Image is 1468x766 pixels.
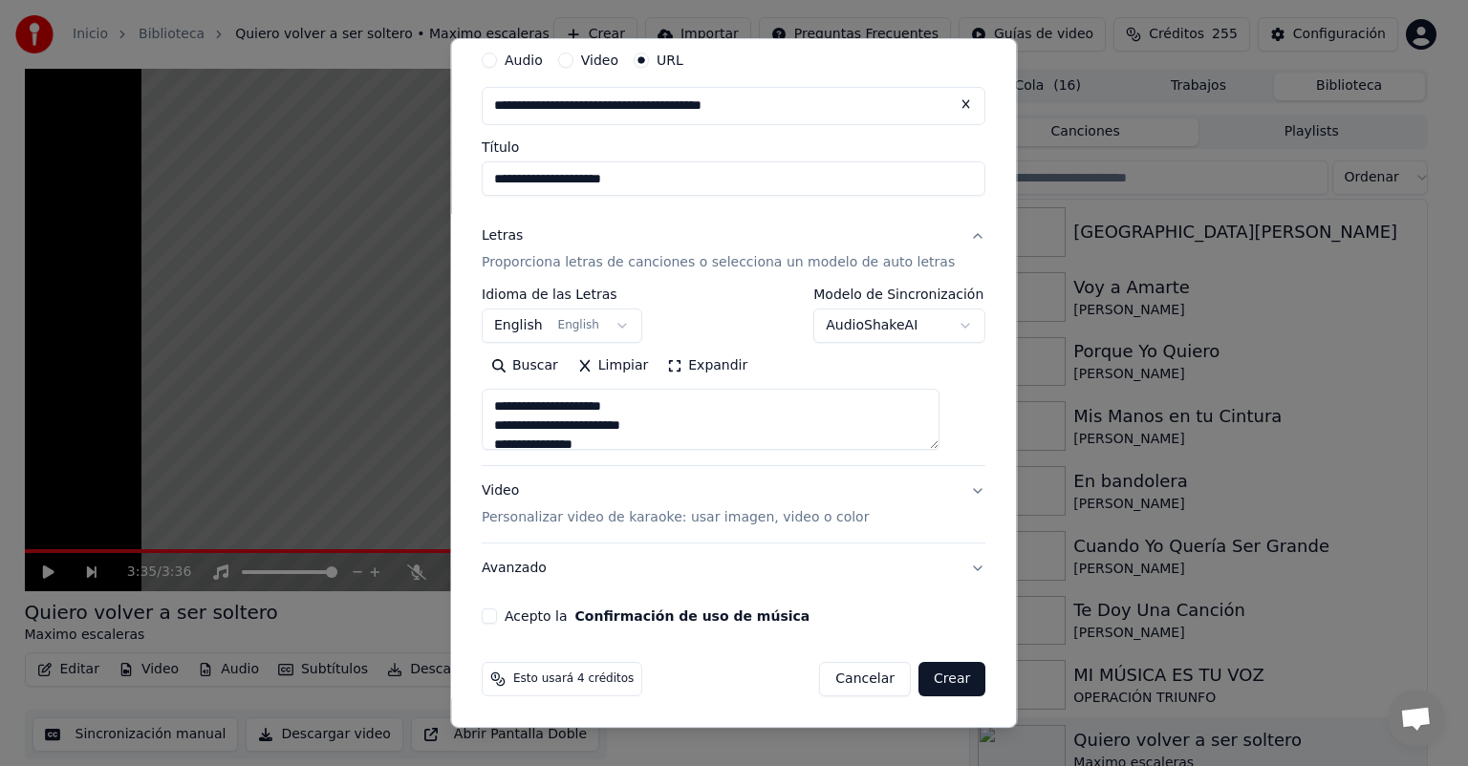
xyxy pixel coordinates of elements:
p: Personalizar video de karaoke: usar imagen, video o color [482,508,869,527]
button: Expandir [658,351,758,381]
label: Acepto la [505,609,810,623]
button: Limpiar [568,351,658,381]
button: LetrasProporciona letras de canciones o selecciona un modelo de auto letras [482,211,985,287]
p: Proporciona letras de canciones o selecciona un modelo de auto letras [482,253,955,272]
div: Letras [482,226,523,245]
span: Esto usará 4 créditos [513,671,634,687]
button: Buscar [482,351,568,381]
div: LetrasProporciona letras de canciones o selecciona un modelo de auto letras [482,287,985,465]
button: Crear [918,662,985,696]
label: Video [581,53,618,67]
label: Idioma de las Letras [482,287,642,301]
button: Cancelar [820,662,912,696]
button: Acepto la [575,609,810,623]
label: Título [482,140,985,154]
div: Video [482,481,869,527]
label: URL [657,53,683,67]
label: Modelo de Sincronización [814,287,986,301]
button: Avanzado [482,543,985,593]
button: VideoPersonalizar video de karaoke: usar imagen, video o color [482,466,985,543]
label: Audio [505,53,543,67]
